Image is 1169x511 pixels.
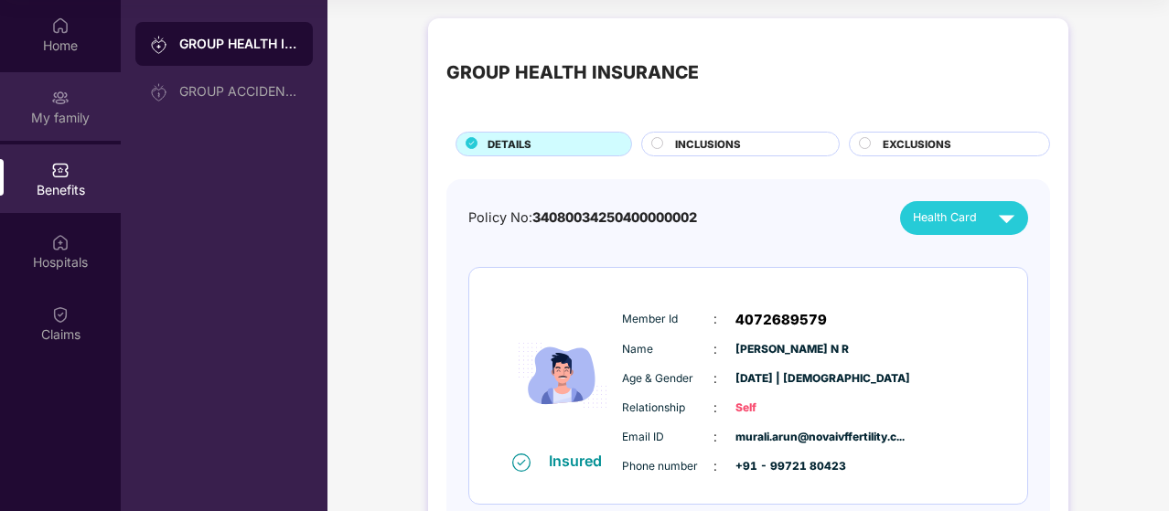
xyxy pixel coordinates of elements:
[713,427,717,447] span: :
[179,35,298,53] div: GROUP HEALTH INSURANCE
[549,452,613,470] div: Insured
[446,59,699,87] div: GROUP HEALTH INSURANCE
[913,208,977,227] span: Health Card
[512,453,531,472] img: svg+xml;base64,PHN2ZyB4bWxucz0iaHR0cDovL3d3dy53My5vcmcvMjAwMC9zdmciIHdpZHRoPSIxNiIgaGVpZ2h0PSIxNi...
[991,202,1023,234] img: svg+xml;base64,PHN2ZyB4bWxucz0iaHR0cDovL3d3dy53My5vcmcvMjAwMC9zdmciIHZpZXdCb3g9IjAgMCAyNCAyNCIgd2...
[179,84,298,99] div: GROUP ACCIDENTAL INSURANCE
[532,209,697,225] span: 34080034250400000002
[713,309,717,329] span: :
[622,370,713,388] span: Age & Gender
[713,398,717,418] span: :
[735,309,827,331] span: 4072689579
[735,399,827,417] span: Self
[51,89,70,107] img: svg+xml;base64,PHN2ZyB3aWR0aD0iMjAiIGhlaWdodD0iMjAiIHZpZXdCb3g9IjAgMCAyMCAyMCIgZmlsbD0ibm9uZSIgeG...
[150,83,168,101] img: svg+xml;base64,PHN2ZyB3aWR0aD0iMjAiIGhlaWdodD0iMjAiIHZpZXdCb3g9IjAgMCAyMCAyMCIgZmlsbD0ibm9uZSIgeG...
[735,458,827,475] span: +91 - 99721 80423
[622,311,713,328] span: Member Id
[622,429,713,446] span: Email ID
[900,201,1028,235] button: Health Card
[51,161,70,179] img: svg+xml;base64,PHN2ZyBpZD0iQmVuZWZpdHMiIHhtbG5zPSJodHRwOi8vd3d3LnczLm9yZy8yMDAwL3N2ZyIgd2lkdGg9Ij...
[883,136,951,153] span: EXCLUSIONS
[468,208,697,229] div: Policy No:
[51,233,70,251] img: svg+xml;base64,PHN2ZyBpZD0iSG9zcGl0YWxzIiB4bWxucz0iaHR0cDovL3d3dy53My5vcmcvMjAwMC9zdmciIHdpZHRoPS...
[675,136,741,153] span: INCLUSIONS
[622,458,713,475] span: Phone number
[51,16,70,35] img: svg+xml;base64,PHN2ZyBpZD0iSG9tZSIgeG1sbnM9Imh0dHA6Ly93d3cudzMub3JnLzIwMDAvc3ZnIiB3aWR0aD0iMjAiIG...
[488,136,531,153] span: DETAILS
[735,370,827,388] span: [DATE] | [DEMOGRAPHIC_DATA]
[735,429,827,446] span: murali.arun@novaivffertility.c...
[713,368,717,389] span: :
[713,339,717,359] span: :
[51,305,70,324] img: svg+xml;base64,PHN2ZyBpZD0iQ2xhaW0iIHhtbG5zPSJodHRwOi8vd3d3LnczLm9yZy8yMDAwL3N2ZyIgd2lkdGg9IjIwIi...
[622,399,713,417] span: Relationship
[713,456,717,476] span: :
[150,36,168,54] img: svg+xml;base64,PHN2ZyB3aWR0aD0iMjAiIGhlaWdodD0iMjAiIHZpZXdCb3g9IjAgMCAyMCAyMCIgZmlsbD0ibm9uZSIgeG...
[508,300,617,451] img: icon
[735,341,827,358] span: [PERSON_NAME] N R
[622,341,713,358] span: Name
